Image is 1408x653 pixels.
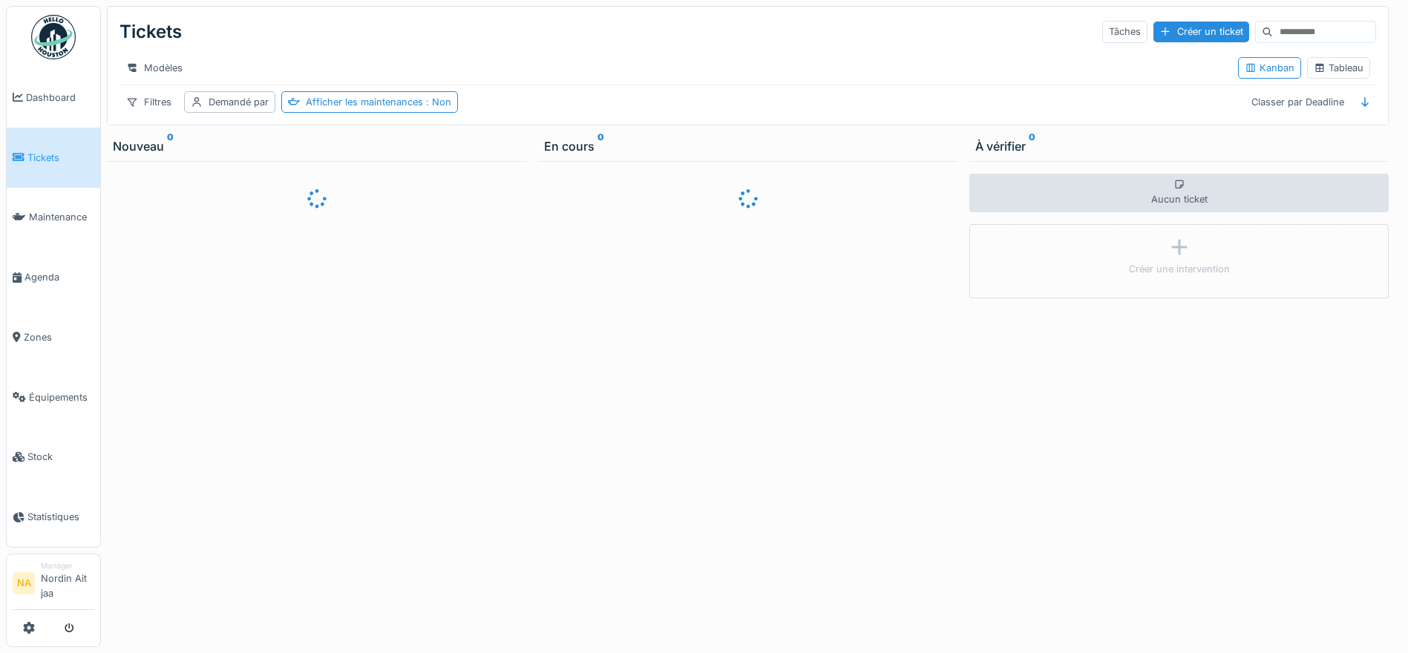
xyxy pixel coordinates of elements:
div: Demandé par [209,95,269,109]
div: Tableau [1314,61,1363,75]
sup: 0 [1029,137,1035,155]
span: Dashboard [26,91,94,105]
div: Aucun ticket [969,174,1389,212]
img: Badge_color-CXgf-gQk.svg [31,15,76,59]
div: Tickets [119,13,182,51]
a: Dashboard [7,68,100,128]
span: Tickets [27,151,94,165]
div: À vérifier [975,137,1383,155]
a: Agenda [7,247,100,307]
a: Maintenance [7,188,100,248]
a: Statistiques [7,487,100,547]
span: Stock [27,450,94,464]
div: Nouveau [113,137,520,155]
sup: 0 [597,137,604,155]
sup: 0 [167,137,174,155]
div: Modèles [119,57,189,79]
a: Tickets [7,128,100,188]
div: Filtres [119,91,178,113]
span: Zones [24,330,94,344]
span: : Non [423,96,451,108]
a: NA ManagerNordin Ait jaa [13,560,94,610]
span: Agenda [24,270,94,284]
div: Créer une intervention [1129,262,1230,276]
li: Nordin Ait jaa [41,560,94,606]
a: Stock [7,427,100,488]
div: Classer par Deadline [1245,91,1351,113]
li: NA [13,572,35,594]
span: Équipements [29,390,94,404]
div: Tâches [1102,21,1147,42]
div: En cours [544,137,952,155]
span: Maintenance [29,210,94,224]
div: Kanban [1245,61,1294,75]
div: Afficher les maintenances [306,95,451,109]
div: Créer un ticket [1153,22,1249,42]
span: Statistiques [27,510,94,524]
div: Manager [41,560,94,571]
a: Zones [7,307,100,367]
a: Équipements [7,367,100,427]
